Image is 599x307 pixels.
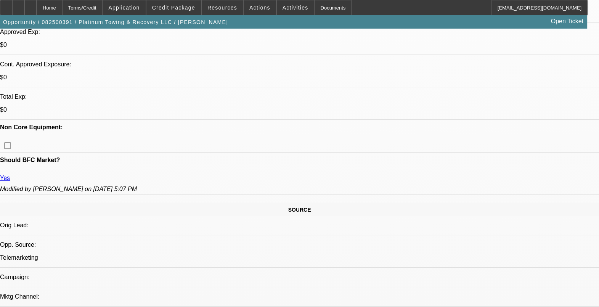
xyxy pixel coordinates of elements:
[152,5,195,11] span: Credit Package
[146,0,201,15] button: Credit Package
[548,15,586,28] a: Open Ticket
[283,5,308,11] span: Activities
[244,0,276,15] button: Actions
[288,207,311,213] span: SOURCE
[202,0,243,15] button: Resources
[249,5,270,11] span: Actions
[108,5,140,11] span: Application
[207,5,237,11] span: Resources
[3,19,228,25] span: Opportunity / 082500391 / Platinum Towing & Recovery LLC / [PERSON_NAME]
[277,0,314,15] button: Activities
[103,0,145,15] button: Application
